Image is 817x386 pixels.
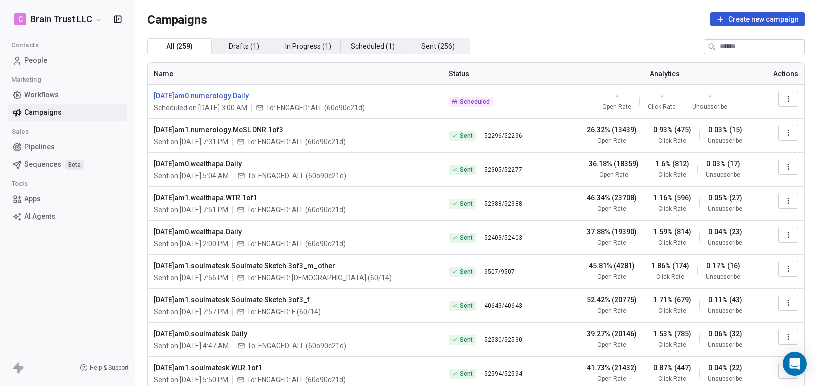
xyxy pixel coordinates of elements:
span: Scheduled on [DATE] 3:00 AM [154,103,247,113]
span: Open Rate [597,273,626,281]
span: Sent [460,370,473,378]
span: 0.17% (16) [706,261,740,271]
span: Sent on [DATE] 7:57 PM [154,307,228,317]
span: Open Rate [597,239,626,247]
span: Open Rate [597,375,626,383]
a: Workflows [8,87,127,103]
span: Open Rate [597,307,626,315]
span: Campaigns [147,12,207,26]
span: Sent [460,302,473,310]
a: Help & Support [80,364,129,372]
span: Scheduled [460,98,490,106]
a: SequencesBeta [8,156,127,173]
span: Sent [460,200,473,208]
span: 52530 / 52530 [484,336,522,344]
span: 9507 / 9507 [484,268,515,276]
span: Sent [460,132,473,140]
span: 52403 / 52403 [484,234,522,242]
a: People [8,52,127,69]
span: Sent on [DATE] 4:47 AM [154,341,229,351]
span: C [18,14,23,24]
span: Click Rate [658,307,686,315]
span: Open Rate [597,137,626,145]
span: Scheduled ( 1 ) [351,41,395,52]
span: [DATE]am0.numerology.Daily [154,91,437,101]
span: Unsubscribe [708,307,742,315]
span: Sales [7,124,33,139]
span: To: ENGAGED: ALL (60o90c21d) [247,375,346,385]
span: Sent [460,234,473,242]
span: 36.18% (18359) [589,159,639,169]
span: Click Rate [648,103,676,111]
span: Campaigns [24,107,62,118]
span: Unsubscribe [708,137,742,145]
a: AI Agents [8,208,127,225]
span: Sent on [DATE] 5:50 PM [154,375,228,385]
span: 52388 / 52388 [484,200,522,208]
th: Actions [762,63,805,85]
span: Marketing [7,72,45,87]
span: [DATE]am1.wealthapa.WTR.1of1 [154,193,437,203]
span: 1.53% (785) [653,329,691,339]
span: 37.88% (19390) [587,227,637,237]
span: Click Rate [658,239,686,247]
span: Sent on [DATE] 5:04 AM [154,171,229,181]
a: Pipelines [8,139,127,155]
span: 26.32% (13439) [587,125,637,135]
span: [DATE]am1.soulmatesk.Soulmate Sketch.3of3_f [154,295,437,305]
th: Analytics [568,63,761,85]
span: - [615,91,618,101]
span: 52594 / 52594 [484,370,522,378]
span: To: ENGAGED: ALL (60o90c21d) [247,137,346,147]
span: [DATE]am0.soulmatesk.Daily [154,329,437,339]
span: To: ENGAGED: F (60/14) [247,307,321,317]
span: Tools [7,176,32,191]
span: Unsubscribe [708,341,742,349]
span: Open Rate [602,103,631,111]
span: Sent [460,268,473,276]
span: 45.81% (4281) [589,261,635,271]
span: Sent [460,166,473,174]
th: Name [148,63,443,85]
span: Beta [65,160,84,170]
span: - [660,91,663,101]
span: [DATE]am1.numerology.MeSL DNR.1of3 [154,125,437,135]
span: 1.6% (812) [655,159,689,169]
span: 52.42% (20775) [587,295,637,305]
span: In Progress ( 1 ) [285,41,331,52]
span: Sent on [DATE] 7:31 PM [154,137,228,147]
th: Status [443,63,568,85]
span: Open Rate [599,171,628,179]
span: Sent on [DATE] 7:51 PM [154,205,228,215]
span: Unsubscribe [692,103,727,111]
span: Pipelines [24,142,55,152]
a: Apps [8,191,127,207]
button: CBrain Trust LLC [12,11,105,28]
span: 0.11% (43) [708,295,742,305]
span: Click Rate [658,375,686,383]
span: 0.04% (22) [708,363,742,373]
span: Open Rate [597,205,626,213]
span: 52305 / 52277 [484,166,522,174]
span: Brain Trust LLC [30,13,92,26]
span: 0.93% (475) [653,125,691,135]
span: 0.03% (17) [706,159,740,169]
span: [DATE]am1.soulmatesk.WLR.1of1 [154,363,437,373]
span: Click Rate [658,341,686,349]
span: [DATE]am0.wealthapa.Daily [154,227,437,237]
span: Sent on [DATE] 2:00 PM [154,239,228,249]
span: 0.03% (15) [708,125,742,135]
span: Apps [24,194,41,204]
span: 1.59% (814) [653,227,691,237]
span: To: ENGAGED: ALL (60o90c21d) [247,239,346,249]
span: - [708,91,711,101]
span: 0.06% (32) [708,329,742,339]
span: 0.87% (447) [653,363,691,373]
span: Click Rate [658,205,686,213]
span: Unsubscribe [708,239,742,247]
span: 39.27% (20146) [587,329,637,339]
span: Click Rate [658,171,686,179]
span: To: ENGAGED: MALE (60/14) + 1 more [247,273,397,283]
span: To: ENGAGED: ALL (60o90c21d) [266,103,365,113]
span: Sent [460,336,473,344]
